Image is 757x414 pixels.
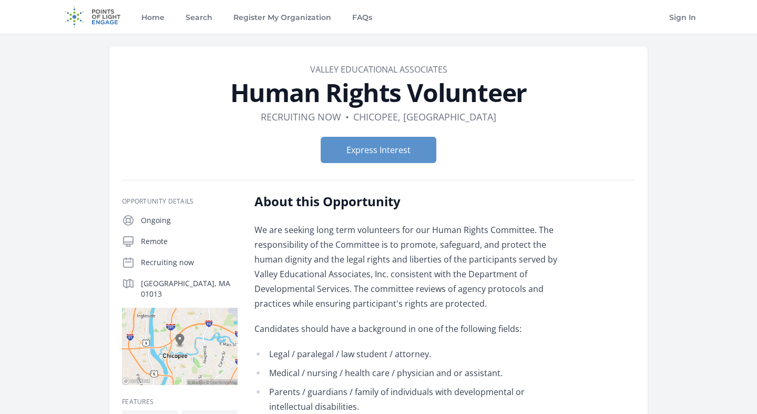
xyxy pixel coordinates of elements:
button: Express Interest [321,137,436,163]
p: We are seeking long term volunteers for our Human Rights Committee. The responsibility of the Com... [254,223,562,311]
p: Candidates should have a background in one of the following fields: [254,321,562,336]
h3: Opportunity Details [122,197,238,206]
p: [GEOGRAPHIC_DATA], MA 01013 [141,278,238,299]
h3: Features [122,398,238,406]
p: Ongoing [141,215,238,226]
p: Remote [141,236,238,247]
li: Parents / guardians / family of individuals with developmental or intellectual disabilities. [254,385,562,414]
dd: Recruiting now [261,109,341,124]
img: Map [122,308,238,385]
li: Medical / nursing / health care / physician and or assistant. [254,366,562,380]
h1: Human Rights Volunteer [122,80,635,105]
dd: Chicopee, [GEOGRAPHIC_DATA] [353,109,496,124]
a: Valley Educational Associates [310,64,447,75]
li: Legal / paralegal / law student / attorney. [254,347,562,361]
div: • [345,109,349,124]
p: Recruiting now [141,257,238,268]
h2: About this Opportunity [254,193,562,210]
